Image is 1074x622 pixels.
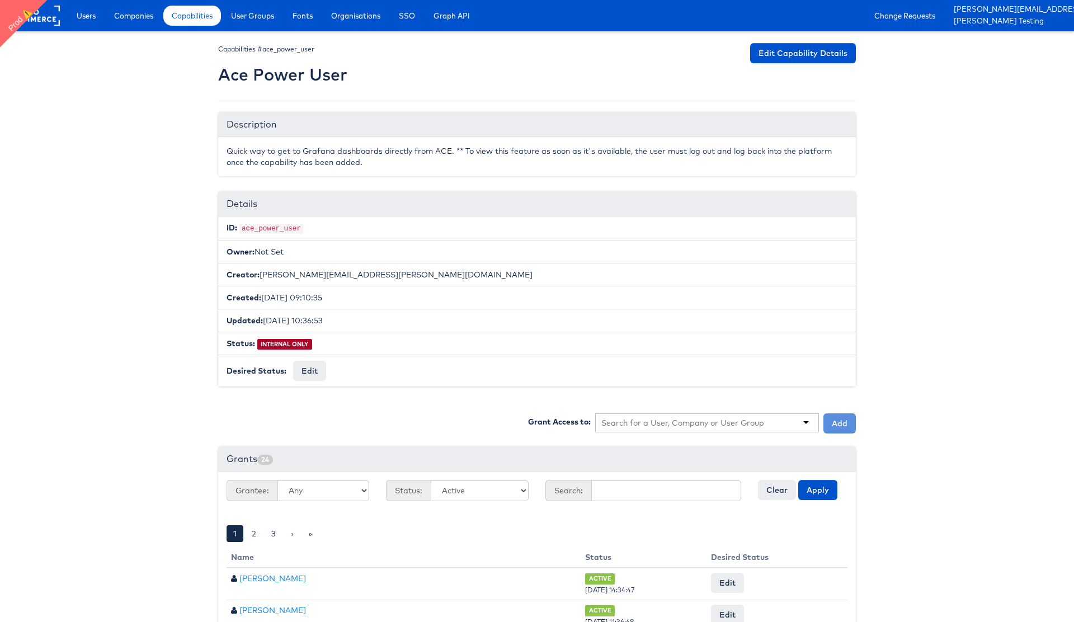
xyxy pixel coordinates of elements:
a: Graph API [425,6,478,26]
b: ID: [227,223,237,233]
a: [PERSON_NAME][EMAIL_ADDRESS][PERSON_NAME][DOMAIN_NAME] [954,4,1066,16]
label: Grant Access to: [528,416,591,427]
span: INTERNAL ONLY [257,339,312,350]
button: Add [823,413,856,433]
span: Grantee: [227,480,277,501]
b: Updated: [227,315,263,326]
a: 2 [245,525,263,542]
a: Companies [106,6,162,26]
span: ACTIVE [585,573,615,584]
b: Owner: [227,247,255,257]
a: User Groups [223,6,282,26]
span: Organisations [331,10,380,21]
b: Creator: [227,270,260,280]
b: Created: [227,293,261,303]
span: ACTIVE [585,605,615,616]
div: Quick way to get to Grafana dashboards directly from ACE. ** To view this feature as soon as it's... [218,137,856,176]
button: Edit [711,573,744,593]
a: Edit Capability Details [750,43,856,63]
th: Name [227,547,581,568]
span: 24 [257,455,273,465]
b: Desired Status: [227,366,286,376]
button: Apply [798,480,837,500]
div: Details [218,192,856,216]
a: SSO [390,6,423,26]
span: User [231,606,237,614]
a: Capabilities [163,6,221,26]
span: User Groups [231,10,274,21]
a: [PERSON_NAME] Testing [954,16,1066,27]
li: Not Set [218,240,856,263]
li: [PERSON_NAME][EMAIL_ADDRESS][PERSON_NAME][DOMAIN_NAME] [218,263,856,286]
th: Status [581,547,706,568]
input: Search for a User, Company or User Group [601,417,765,428]
small: Capabilities #ace_power_user [218,45,314,53]
span: Search: [545,480,591,501]
a: Fonts [284,6,321,26]
span: User [231,574,237,582]
th: Desired Status [706,547,847,568]
b: Status: [227,338,255,348]
code: ace_power_user [239,224,303,234]
a: › [284,525,300,542]
a: [PERSON_NAME] [239,573,306,583]
span: [DATE] 14:34:47 [585,586,635,594]
button: Clear [758,480,796,500]
a: Organisations [323,6,389,26]
a: » [302,525,319,542]
span: Status: [386,480,431,501]
a: 1 [227,525,243,542]
span: SSO [399,10,415,21]
span: Users [77,10,96,21]
button: Edit [293,361,326,381]
li: [DATE] 09:10:35 [218,286,856,309]
span: Capabilities [172,10,213,21]
h2: Ace Power User [218,65,347,84]
span: Fonts [293,10,313,21]
span: Graph API [434,10,470,21]
span: Companies [114,10,153,21]
a: Users [68,6,104,26]
a: 3 [265,525,282,542]
div: Description [218,112,856,137]
li: [DATE] 10:36:53 [218,309,856,332]
a: Change Requests [866,6,944,26]
a: [PERSON_NAME] [239,605,306,615]
div: Grants [218,447,856,472]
